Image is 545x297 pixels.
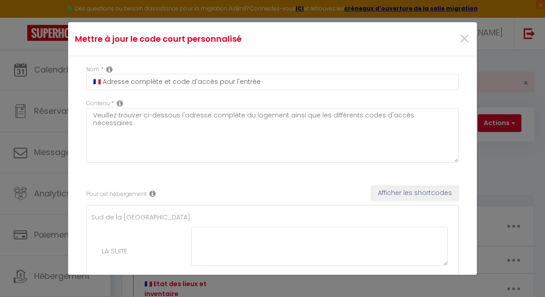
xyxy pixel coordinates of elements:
i: Replacable content [117,100,123,107]
i: Rental [149,190,156,197]
h4: Mettre à jour le code court personnalisé [75,33,334,45]
label: Contenu [86,99,110,108]
label: Pour cet hébergement [86,190,147,199]
span: × [459,25,470,53]
label: Sud de la [GEOGRAPHIC_DATA] [91,212,190,222]
label: LA SUITE [102,246,127,257]
button: Close [459,29,470,49]
i: Custom short code name [106,66,113,73]
button: Afficher les shortcodes [371,185,459,201]
label: Nom [86,65,99,74]
input: Custom code name [86,74,459,90]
